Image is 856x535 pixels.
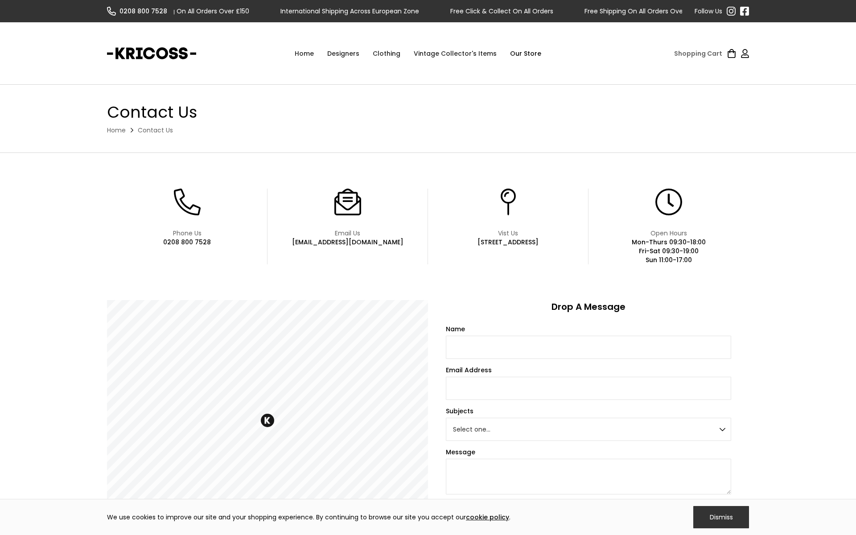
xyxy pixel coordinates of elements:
div: International Shipping Across European Zone [280,7,419,16]
div: [EMAIL_ADDRESS][DOMAIN_NAME] [292,238,403,247]
h3: Drop A Message [446,300,731,313]
div: Clothing [366,40,407,67]
label: Subjects [446,407,731,416]
div: Mon-Thurs 09:30-18:00 Fri-Sat 09:30-19:00 Sun 11:00-17:00 [632,238,706,264]
div: Free Shipping On All Orders Over £150 [133,7,249,16]
label: Message [446,448,731,457]
a: Vintage Collector's Items [407,40,503,67]
div: Open Hours [632,229,706,238]
div: Contact Us [138,126,173,135]
h1: Contact Us [107,103,749,122]
div: Free Click & Collect On All Orders [450,7,553,16]
div: [STREET_ADDRESS] [477,238,539,247]
div: We use cookies to improve our site and your shopping experience. By continuing to browse our site... [107,513,510,522]
div: Free Shipping On All Orders Over £150 [584,7,700,16]
a: cookie policy [466,513,509,522]
a: Home [107,126,126,135]
label: Email Address [446,366,731,374]
div: Dismiss [693,506,749,528]
div: 0208 800 7528 [163,238,211,247]
div: Designers [321,40,366,67]
a: 0208 800 7528 [107,7,174,16]
a: Our Store [503,40,548,67]
div: Email Us [292,229,403,238]
div: Phone Us [163,229,211,238]
div: 0208 800 7528 [119,7,167,16]
div: Follow Us [695,7,722,16]
label: Name [446,325,731,333]
div: Vist Us [477,229,539,238]
div: Shopping Cart [674,49,722,58]
a: Home [288,40,321,67]
a: home [107,42,196,65]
